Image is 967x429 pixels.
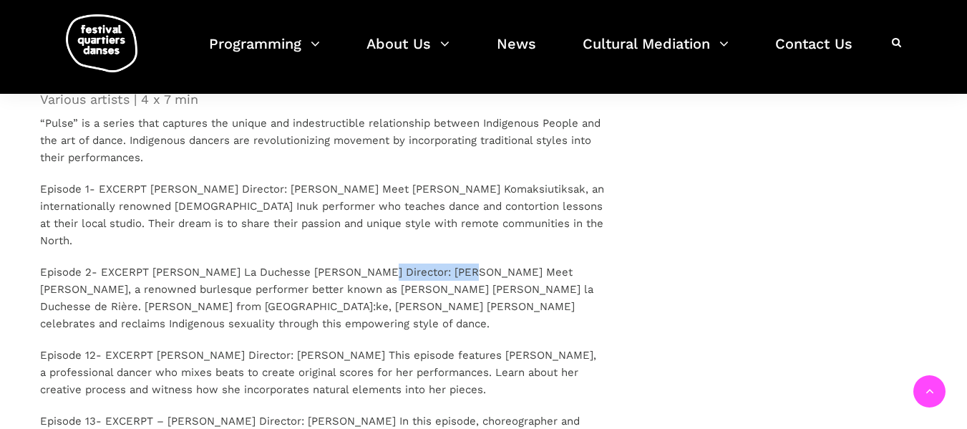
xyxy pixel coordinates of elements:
a: Cultural Mediation [583,32,729,74]
p: “Pulse” is a series that captures the unique and indestructible relationship between Indigenous P... [40,115,604,166]
a: About Us [366,32,450,74]
p: Episode 1- EXCERPT [PERSON_NAME] Director: [PERSON_NAME] Meet [PERSON_NAME] Komaksiutiksak, an in... [40,180,604,249]
p: Episode 12- EXCERPT [PERSON_NAME] Director: [PERSON_NAME] This episode features [PERSON_NAME], a ... [40,347,604,398]
a: Programming [209,32,320,74]
img: logo-fqd-med [66,14,137,72]
a: News [497,32,536,74]
p: Episode 2- EXCERPT [PERSON_NAME] La Duchesse [PERSON_NAME] Director: [PERSON_NAME] Meet [PERSON_N... [40,264,604,332]
a: Contact Us [775,32,852,74]
span: Various artists | 4 x 7 min [40,90,604,110]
